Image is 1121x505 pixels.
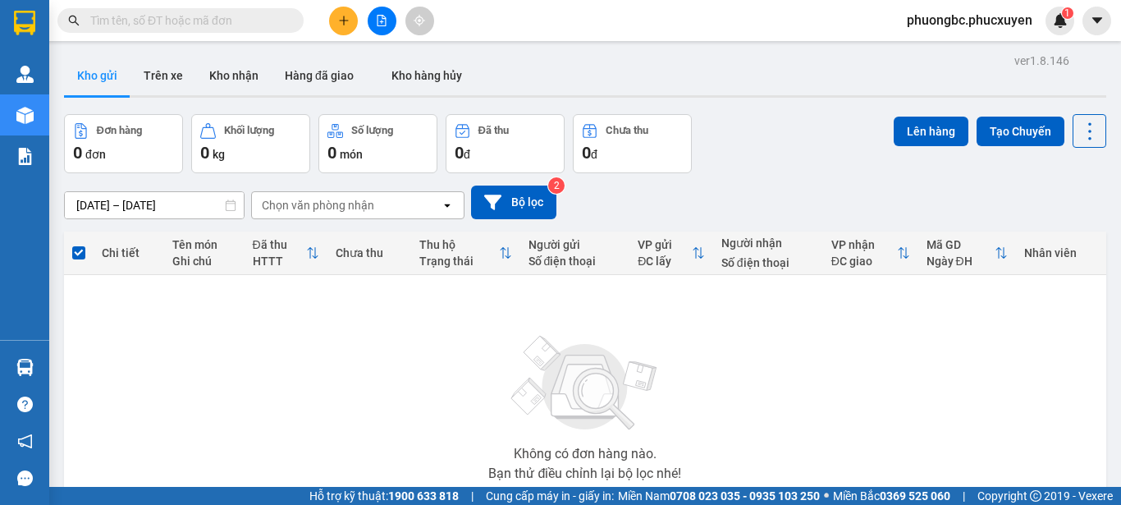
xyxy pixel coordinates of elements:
div: Người nhận [721,236,815,250]
button: Khối lượng0kg [191,114,310,173]
span: question-circle [17,397,33,412]
div: Số lượng [351,125,393,136]
span: 1 [1064,7,1070,19]
span: copyright [1030,490,1041,502]
th: Toggle SortBy [629,232,713,275]
span: notification [17,434,33,449]
span: món [340,148,363,161]
th: Toggle SortBy [411,232,520,275]
span: Miền Nam [618,487,820,505]
span: Miền Bắc [833,487,950,505]
div: Tên món [172,238,236,251]
div: Ngày ĐH [927,255,995,268]
button: Kho gửi [64,56,130,95]
div: Chưa thu [606,125,648,136]
div: VP nhận [831,238,897,251]
span: đơn [85,148,106,161]
div: ĐC lấy [638,255,692,268]
span: 0 [455,143,464,163]
button: Tạo Chuyến [977,117,1064,146]
img: warehouse-icon [16,107,34,124]
div: Khối lượng [224,125,274,136]
button: Số lượng0món [318,114,437,173]
img: svg+xml;base64,PHN2ZyBjbGFzcz0ibGlzdC1wbHVnX19zdmciIHhtbG5zPSJodHRwOi8vd3d3LnczLm9yZy8yMDAwL3N2Zy... [503,326,667,441]
div: Đơn hàng [97,125,142,136]
button: Kho nhận [196,56,272,95]
button: Đã thu0đ [446,114,565,173]
div: Số điện thoại [528,255,622,268]
svg: open [441,199,454,212]
strong: 0708 023 035 - 0935 103 250 [670,489,820,503]
button: Chưa thu0đ [573,114,692,173]
span: đ [591,148,597,161]
span: aim [414,15,425,26]
div: Trạng thái [419,255,499,268]
div: Chưa thu [336,246,403,259]
strong: 0369 525 060 [880,489,950,503]
div: Chọn văn phòng nhận [262,197,374,213]
span: plus [338,15,350,26]
span: ⚪️ [824,493,829,499]
div: ver 1.8.146 [1014,52,1069,70]
img: logo-vxr [14,11,35,35]
div: Chi tiết [102,246,156,259]
button: aim [405,7,434,35]
img: solution-icon [16,148,34,165]
button: plus [329,7,358,35]
span: search [68,15,80,26]
div: Mã GD [927,238,995,251]
span: | [963,487,965,505]
span: caret-down [1090,13,1105,28]
button: Hàng đã giao [272,56,367,95]
th: Toggle SortBy [823,232,918,275]
strong: 1900 633 818 [388,489,459,503]
span: message [17,471,33,486]
sup: 1 [1062,7,1073,19]
div: Nhân viên [1024,246,1097,259]
button: Trên xe [130,56,196,95]
th: Toggle SortBy [245,232,328,275]
input: Select a date range. [65,192,244,218]
div: ĐC giao [831,255,897,268]
div: Số điện thoại [721,256,815,269]
button: Lên hàng [894,117,968,146]
sup: 2 [548,177,565,194]
div: Người gửi [528,238,622,251]
img: icon-new-feature [1053,13,1068,28]
span: 0 [200,143,209,163]
span: phuongbc.phucxuyen [894,10,1046,30]
input: Tìm tên, số ĐT hoặc mã đơn [90,11,284,30]
span: | [471,487,474,505]
div: HTTT [253,255,307,268]
div: Đã thu [478,125,509,136]
span: Cung cấp máy in - giấy in: [486,487,614,505]
button: Đơn hàng0đơn [64,114,183,173]
div: Ghi chú [172,255,236,268]
div: Bạn thử điều chỉnh lại bộ lọc nhé! [488,467,681,480]
span: đ [464,148,470,161]
button: file-add [368,7,396,35]
button: Bộ lọc [471,186,556,219]
button: caret-down [1082,7,1111,35]
img: warehouse-icon [16,66,34,83]
span: 0 [73,143,82,163]
img: warehouse-icon [16,359,34,376]
span: Kho hàng hủy [391,69,462,82]
span: file-add [376,15,387,26]
span: 0 [327,143,336,163]
div: Không có đơn hàng nào. [514,448,657,461]
div: VP gửi [638,238,692,251]
span: kg [213,148,225,161]
th: Toggle SortBy [918,232,1017,275]
span: Hỗ trợ kỹ thuật: [309,487,459,505]
span: 0 [582,143,591,163]
div: Đã thu [253,238,307,251]
div: Thu hộ [419,238,499,251]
